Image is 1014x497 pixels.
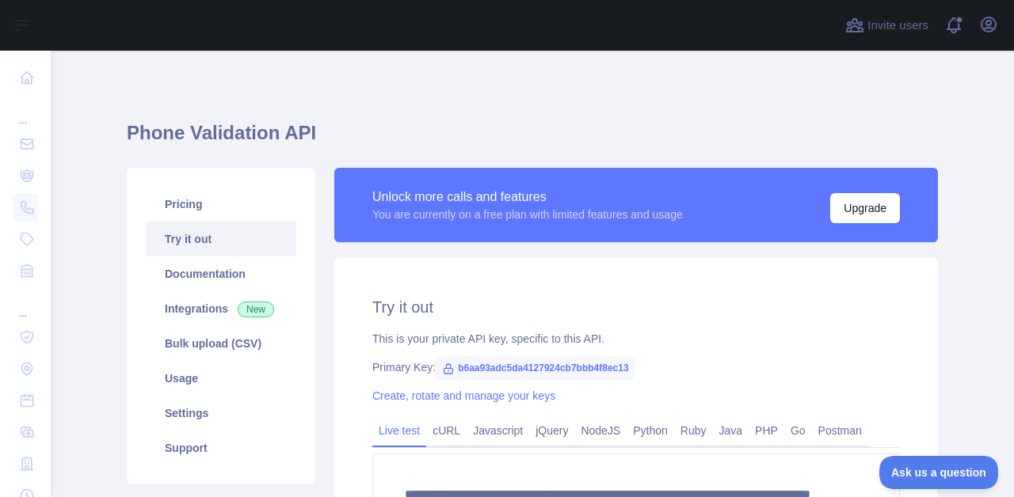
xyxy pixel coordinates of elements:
[372,389,555,402] a: Create, rotate and manage your keys
[749,418,784,443] a: PHP
[436,356,635,380] span: b6aa93adc5da4127924cb7bbb4f8ec13
[146,396,296,431] a: Settings
[146,361,296,396] a: Usage
[372,331,900,347] div: This is your private API key, specific to this API.
[372,188,683,207] div: Unlock more calls and features
[146,431,296,465] a: Support
[146,256,296,291] a: Documentation
[879,456,998,489] iframe: Toggle Customer Support
[867,17,928,35] span: Invite users
[127,120,938,158] h1: Phone Validation API
[713,418,749,443] a: Java
[372,418,426,443] a: Live test
[674,418,713,443] a: Ruby
[467,418,529,443] a: Javascript
[842,13,932,38] button: Invite users
[784,418,812,443] a: Go
[372,207,683,222] div: You are currently on a free plan with limited features and usage
[146,187,296,222] a: Pricing
[146,222,296,256] a: Try it out
[830,193,900,223] button: Upgrade
[372,296,900,318] h2: Try it out
[574,418,627,443] a: NodeJS
[13,95,38,127] div: ...
[627,418,674,443] a: Python
[13,288,38,320] div: ...
[146,291,296,326] a: Integrations New
[238,302,274,317] span: New
[146,326,296,361] a: Bulk upload (CSV)
[372,359,900,375] div: Primary Key:
[426,418,467,443] a: cURL
[529,418,574,443] a: jQuery
[812,418,868,443] a: Postman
